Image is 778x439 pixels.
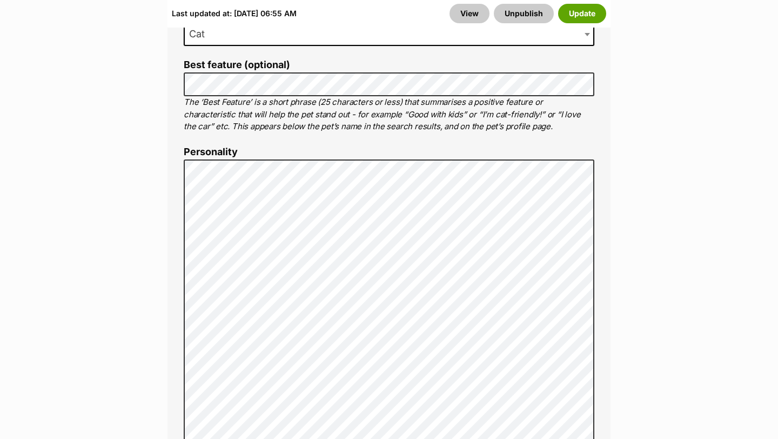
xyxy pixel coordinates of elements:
[558,4,606,23] button: Update
[172,4,297,23] div: Last updated at: [DATE] 06:55 AM
[184,22,594,46] span: Cat
[450,4,489,23] a: View
[184,96,594,133] p: The ‘Best Feature’ is a short phrase (25 characters or less) that summarises a positive feature o...
[494,4,554,23] button: Unpublish
[184,59,594,71] label: Best feature (optional)
[184,147,594,158] label: Personality
[185,26,216,42] span: Cat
